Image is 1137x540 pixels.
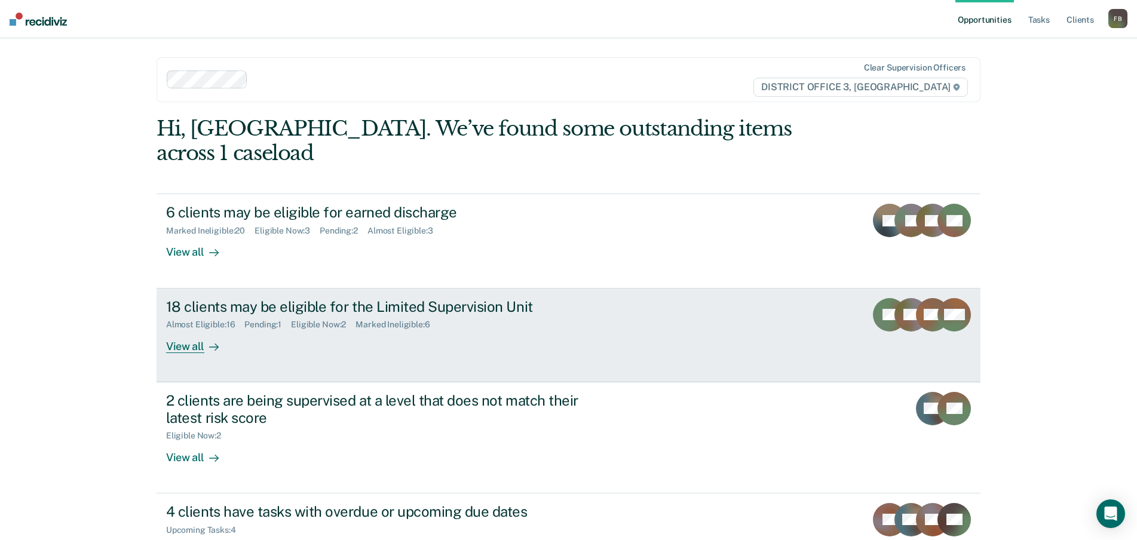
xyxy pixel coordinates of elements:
div: Almost Eligible : 3 [367,226,443,236]
div: Hi, [GEOGRAPHIC_DATA]. We’ve found some outstanding items across 1 caseload [157,116,816,165]
div: 2 clients are being supervised at a level that does not match their latest risk score [166,392,586,427]
div: Marked Ineligible : 6 [355,320,439,330]
div: View all [166,330,233,353]
div: View all [166,236,233,259]
div: Marked Ineligible : 20 [166,226,255,236]
div: Eligible Now : 2 [291,320,355,330]
div: Clear supervision officers [864,63,966,73]
span: DISTRICT OFFICE 3, [GEOGRAPHIC_DATA] [753,78,968,97]
a: 18 clients may be eligible for the Limited Supervision UnitAlmost Eligible:16Pending:1Eligible No... [157,289,980,382]
div: Pending : 1 [244,320,291,330]
div: Eligible Now : 2 [166,431,231,441]
img: Recidiviz [10,13,67,26]
div: View all [166,441,233,464]
div: 6 clients may be eligible for earned discharge [166,204,586,221]
div: Open Intercom Messenger [1096,499,1125,528]
div: F B [1108,9,1127,28]
button: FB [1108,9,1127,28]
div: Almost Eligible : 16 [166,320,245,330]
div: Upcoming Tasks : 4 [166,525,246,535]
div: 4 clients have tasks with overdue or upcoming due dates [166,503,586,520]
a: 6 clients may be eligible for earned dischargeMarked Ineligible:20Eligible Now:3Pending:2Almost E... [157,194,980,288]
a: 2 clients are being supervised at a level that does not match their latest risk scoreEligible Now... [157,382,980,493]
div: Pending : 2 [320,226,367,236]
div: Eligible Now : 3 [255,226,320,236]
div: 18 clients may be eligible for the Limited Supervision Unit [166,298,586,315]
